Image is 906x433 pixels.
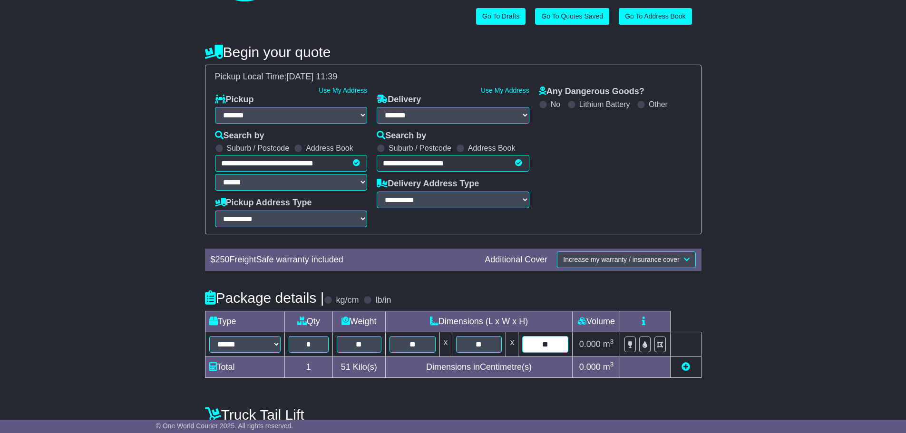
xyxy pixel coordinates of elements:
[205,407,701,423] h4: Truck Tail Lift
[468,144,516,153] label: Address Book
[287,72,338,81] span: [DATE] 11:39
[306,144,353,153] label: Address Book
[284,311,332,332] td: Qty
[557,251,695,268] button: Increase my warranty / insurance cover
[579,100,630,109] label: Lithium Battery
[205,290,324,306] h4: Package details |
[210,72,696,82] div: Pickup Local Time:
[377,179,479,189] label: Delivery Address Type
[205,44,701,60] h4: Begin your quote
[385,311,573,332] td: Dimensions (L x W x H)
[573,311,620,332] td: Volume
[563,256,679,263] span: Increase my warranty / insurance cover
[377,131,426,141] label: Search by
[551,100,560,109] label: No
[389,144,451,153] label: Suburb / Postcode
[682,362,690,372] a: Add new item
[619,8,692,25] a: Go To Address Book
[319,87,367,94] a: Use My Address
[476,8,526,25] a: Go To Drafts
[332,356,385,377] td: Kilo(s)
[336,295,359,306] label: kg/cm
[332,311,385,332] td: Weight
[341,362,351,372] span: 51
[535,8,609,25] a: Go To Quotes Saved
[205,356,284,377] td: Total
[603,339,614,349] span: m
[579,339,601,349] span: 0.000
[480,255,552,265] div: Additional Cover
[539,87,644,97] label: Any Dangerous Goods?
[215,131,264,141] label: Search by
[610,361,614,368] sup: 3
[385,356,573,377] td: Dimensions in Centimetre(s)
[439,332,452,356] td: x
[227,144,290,153] label: Suburb / Postcode
[377,95,421,105] label: Delivery
[649,100,668,109] label: Other
[481,87,529,94] a: Use My Address
[284,356,332,377] td: 1
[610,338,614,345] sup: 3
[375,295,391,306] label: lb/in
[156,422,293,430] span: © One World Courier 2025. All rights reserved.
[506,332,518,356] td: x
[215,255,230,264] span: 250
[215,95,254,105] label: Pickup
[579,362,601,372] span: 0.000
[215,198,312,208] label: Pickup Address Type
[206,255,480,265] div: $ FreightSafe warranty included
[603,362,614,372] span: m
[205,311,284,332] td: Type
